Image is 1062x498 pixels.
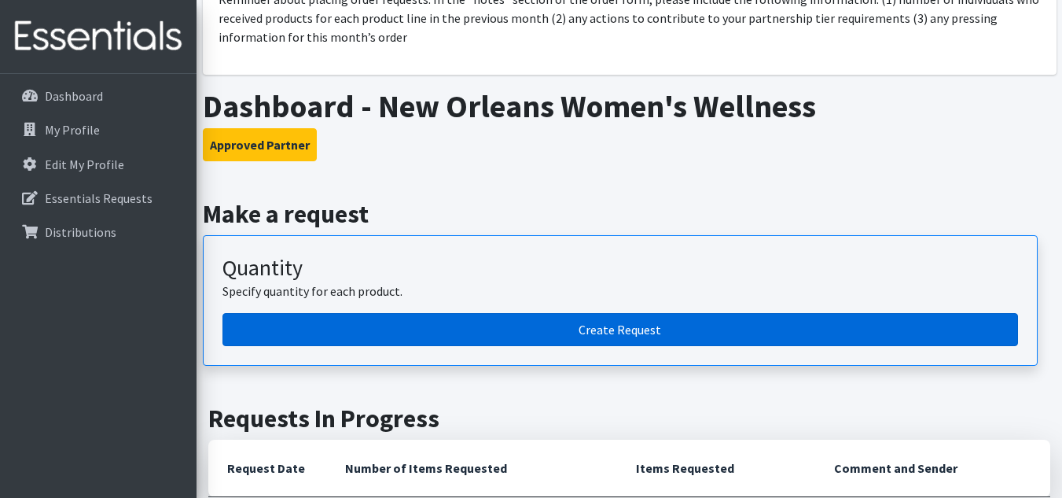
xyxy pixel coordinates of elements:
[222,282,1018,301] p: Specify quantity for each product.
[203,128,317,161] button: Approved Partner
[6,10,190,63] img: HumanEssentials
[45,224,116,240] p: Distributions
[203,199,1056,229] h2: Make a request
[6,216,190,248] a: Distributions
[326,440,617,497] th: Number of Items Requested
[6,114,190,146] a: My Profile
[45,122,100,138] p: My Profile
[617,440,815,497] th: Items Requested
[203,87,1056,125] h1: Dashboard - New Orleans Women's Wellness
[815,440,1050,497] th: Comment and Sender
[222,255,1018,282] h3: Quantity
[208,404,1050,433] h2: Requests In Progress
[45,157,124,172] p: Edit My Profile
[6,183,190,214] a: Essentials Requests
[45,88,103,104] p: Dashboard
[222,313,1018,346] a: Create a request by quantity
[208,440,326,497] th: Request Date
[45,190,153,206] p: Essentials Requests
[6,80,190,112] a: Dashboard
[6,149,190,180] a: Edit My Profile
